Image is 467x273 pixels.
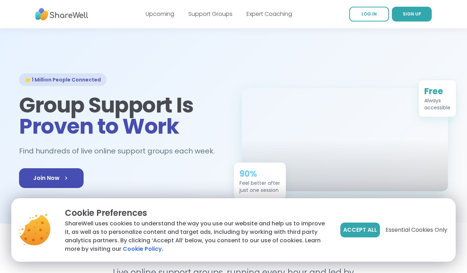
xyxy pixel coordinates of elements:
[362,11,377,17] span: LOG IN
[19,168,84,188] a: Join Now
[188,10,232,18] a: Support Groups
[340,223,380,237] button: Accept All
[19,95,225,137] h1: Group Support Is
[392,7,432,22] a: SIGN UP
[33,174,69,182] span: Join Now
[146,10,174,18] a: Upcoming
[239,168,280,180] div: 90%
[239,180,280,194] div: Feel better after just one session
[403,11,421,17] span: SIGN UP
[424,86,450,97] div: Free
[35,5,88,24] img: ShareWell Nav Logo
[343,226,377,234] span: Accept All
[19,145,222,157] h2: Find hundreds of live online support groups each week.
[65,207,329,219] p: Cookie Preferences
[65,219,329,253] p: ShareWell uses cookies to understand the way you use our website and help us to improve it, as we...
[386,226,447,234] span: Essential Cookies Only
[19,73,107,86] div: 🌟 1 Million People Connected
[19,111,179,141] span: Proven to Work
[123,245,163,253] a: Cookie Policy.
[424,97,450,111] div: Always accessible
[349,7,389,22] a: LOG IN
[247,10,292,18] a: Expert Coaching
